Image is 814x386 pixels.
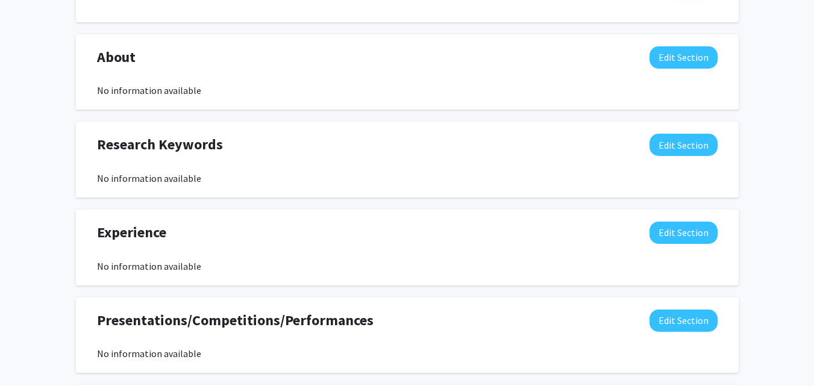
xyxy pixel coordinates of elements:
span: Experience [97,222,166,243]
div: No information available [97,83,718,98]
button: Edit Research Keywords [650,134,718,156]
span: About [97,46,136,68]
button: Edit About [650,46,718,69]
span: Research Keywords [97,134,223,155]
div: No information available [97,346,718,361]
button: Edit Experience [650,222,718,244]
button: Edit Presentations/Competitions/Performances [650,310,718,332]
iframe: Chat [9,332,51,377]
div: No information available [97,259,718,273]
span: Presentations/Competitions/Performances [97,310,374,331]
div: No information available [97,171,718,185]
